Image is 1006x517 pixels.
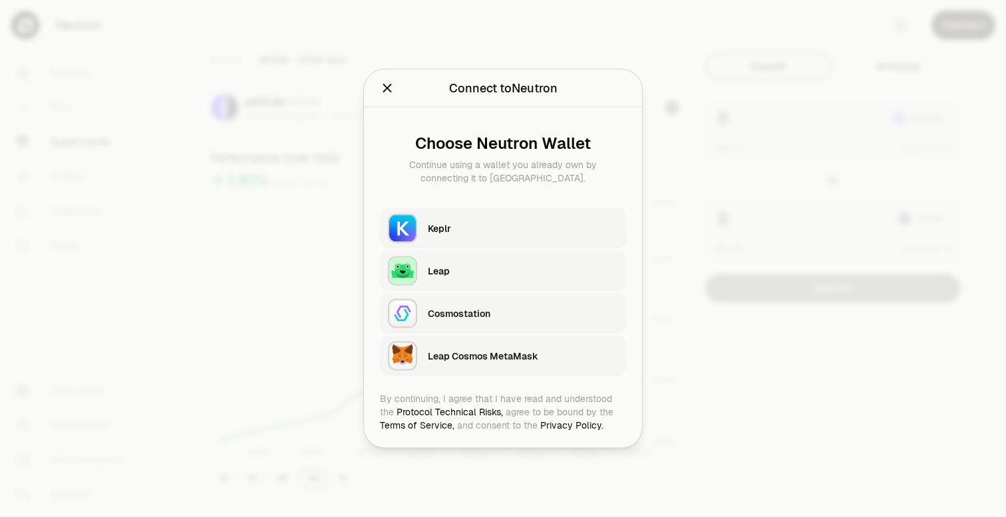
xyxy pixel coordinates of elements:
[428,264,618,278] div: Leap
[380,294,626,334] button: CosmostationCosmostation
[380,336,626,376] button: Leap Cosmos MetaMaskLeap Cosmos MetaMask
[397,406,503,418] a: Protocol Technical Risks,
[388,299,417,328] img: Cosmostation
[380,392,626,432] div: By continuing, I agree that I have read and understood the agree to be bound by the and consent t...
[388,342,417,371] img: Leap Cosmos MetaMask
[380,251,626,291] button: LeapLeap
[540,419,603,431] a: Privacy Policy.
[428,222,618,235] div: Keplr
[391,134,615,153] div: Choose Neutron Wallet
[428,307,618,320] div: Cosmostation
[388,214,417,243] img: Keplr
[380,209,626,249] button: KeplrKeplr
[449,79,558,98] div: Connect to Neutron
[391,158,615,185] div: Continue using a wallet you already own by connecting it to [GEOGRAPHIC_DATA].
[380,79,395,98] button: Close
[388,257,417,286] img: Leap
[428,350,618,363] div: Leap Cosmos MetaMask
[380,419,454,431] a: Terms of Service,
